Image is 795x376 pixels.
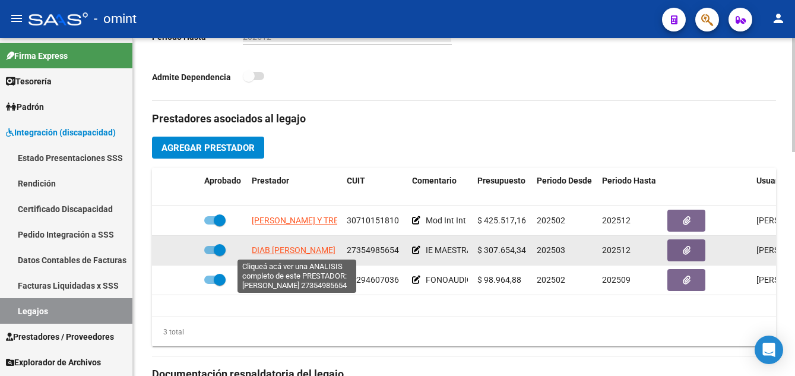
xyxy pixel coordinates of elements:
[152,71,243,84] p: Admite Dependencia
[342,168,407,207] datatable-header-cell: CUIT
[252,245,335,255] span: DIAB [PERSON_NAME]
[602,176,656,185] span: Periodo Hasta
[94,6,137,32] span: - omint
[9,11,24,26] mat-icon: menu
[152,137,264,159] button: Agregar Prestador
[755,336,783,364] div: Open Intercom Messenger
[602,245,631,255] span: 202512
[252,275,315,285] span: [PERSON_NAME]
[6,75,52,88] span: Tesorería
[537,176,592,185] span: Periodo Desde
[473,168,532,207] datatable-header-cell: Presupuesto
[602,216,631,225] span: 202512
[247,168,342,207] datatable-header-cell: Prestador
[252,216,502,225] span: [PERSON_NAME] Y TREZZA [DATE][PERSON_NAME] SOC DE HECHO
[199,168,247,207] datatable-header-cell: Aprobado
[152,110,776,127] h3: Prestadores asociados al legajo
[161,143,255,153] span: Agregar Prestador
[347,216,399,225] span: 30710151810
[597,168,663,207] datatable-header-cell: Periodo Hasta
[477,216,526,225] span: $ 425.517,16
[412,176,457,185] span: Comentario
[477,176,525,185] span: Presupuesto
[771,11,786,26] mat-icon: person
[204,176,241,185] span: Aprobado
[6,49,68,62] span: Firma Express
[477,275,521,285] span: $ 98.964,88
[537,245,565,255] span: 202503
[6,356,101,369] span: Explorador de Archivos
[532,168,597,207] datatable-header-cell: Periodo Desde
[426,245,472,255] span: IE MAESTRA
[426,216,466,225] span: Mod Int Int
[252,176,289,185] span: Prestador
[537,216,565,225] span: 202502
[407,168,473,207] datatable-header-cell: Comentario
[756,176,786,185] span: Usuario
[602,275,631,285] span: 202509
[6,126,116,139] span: Integración (discapacidad)
[347,245,399,255] span: 27354985654
[347,176,365,185] span: CUIT
[6,100,44,113] span: Padrón
[347,275,399,285] span: 24294607036
[6,330,114,343] span: Prestadores / Proveedores
[426,275,524,285] span: FONOAUDIOLOGIA 8 SS M
[477,245,526,255] span: $ 307.654,34
[537,275,565,285] span: 202502
[152,326,184,339] div: 3 total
